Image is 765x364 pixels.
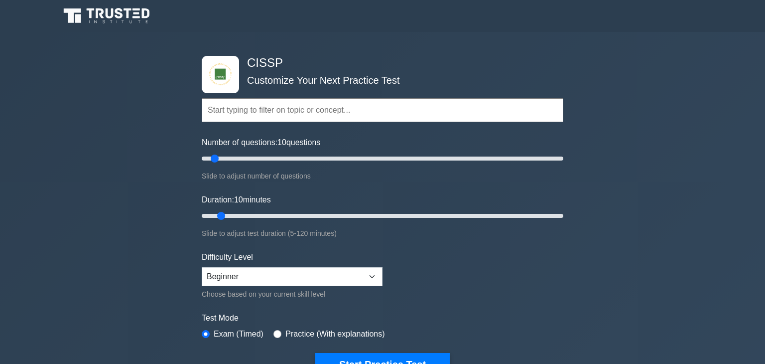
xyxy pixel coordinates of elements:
label: Number of questions: questions [202,137,320,149]
label: Practice (With explanations) [285,328,384,340]
input: Start typing to filter on topic or concept... [202,98,563,122]
div: Choose based on your current skill level [202,288,382,300]
label: Exam (Timed) [214,328,263,340]
label: Test Mode [202,312,563,324]
span: 10 [234,195,243,204]
h4: CISSP [243,56,514,70]
label: Difficulty Level [202,251,253,263]
div: Slide to adjust number of questions [202,170,563,182]
label: Duration: minutes [202,194,271,206]
div: Slide to adjust test duration (5-120 minutes) [202,227,563,239]
span: 10 [277,138,286,147]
